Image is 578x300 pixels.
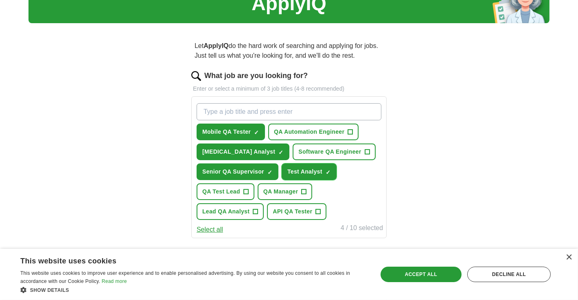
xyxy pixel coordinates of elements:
[202,167,264,176] span: Senior QA Supervisor
[20,270,350,284] span: This website uses cookies to improve user experience and to enable personalised advertising. By u...
[204,42,228,49] strong: ApplyIQ
[467,267,551,282] div: Decline all
[341,223,383,235] div: 4 / 10 selected
[254,129,259,136] span: ✓
[267,203,326,220] button: API QA Tester
[282,163,337,180] button: Test Analyst✓
[274,128,344,136] span: QA Automation Engineer
[197,143,289,160] button: [MEDICAL_DATA] Analyst✓
[326,169,331,176] span: ✓
[273,207,312,216] span: API QA Tester
[268,124,359,140] button: QA Automation Engineer
[293,143,375,160] button: Software QA Engineer
[30,287,69,293] span: Show details
[197,225,223,235] button: Select all
[197,124,265,140] button: Mobile QA Tester✓
[278,149,283,156] span: ✓
[191,85,387,93] p: Enter or select a minimum of 3 job titles (4-8 recommended)
[202,207,250,216] span: Lead QA Analyst
[381,267,462,282] div: Accept all
[202,148,275,156] span: [MEDICAL_DATA] Analyst
[197,103,381,120] input: Type a job title and press enter
[267,169,272,176] span: ✓
[197,183,254,200] button: QA Test Lead
[102,278,127,284] a: Read more, opens a new window
[263,187,298,196] span: QA Manager
[197,163,278,180] button: Senior QA Supervisor✓
[258,183,312,200] button: QA Manager
[191,38,387,64] p: Let do the hard work of searching and applying for jobs. Just tell us what you're looking for, an...
[287,167,322,176] span: Test Analyst
[204,70,308,81] label: What job are you looking for?
[566,254,572,261] div: Close
[298,148,361,156] span: Software QA Engineer
[20,254,347,266] div: This website uses cookies
[202,187,240,196] span: QA Test Lead
[197,203,264,220] button: Lead QA Analyst
[191,71,201,81] img: search.png
[202,128,251,136] span: Mobile QA Tester
[20,286,367,294] div: Show details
